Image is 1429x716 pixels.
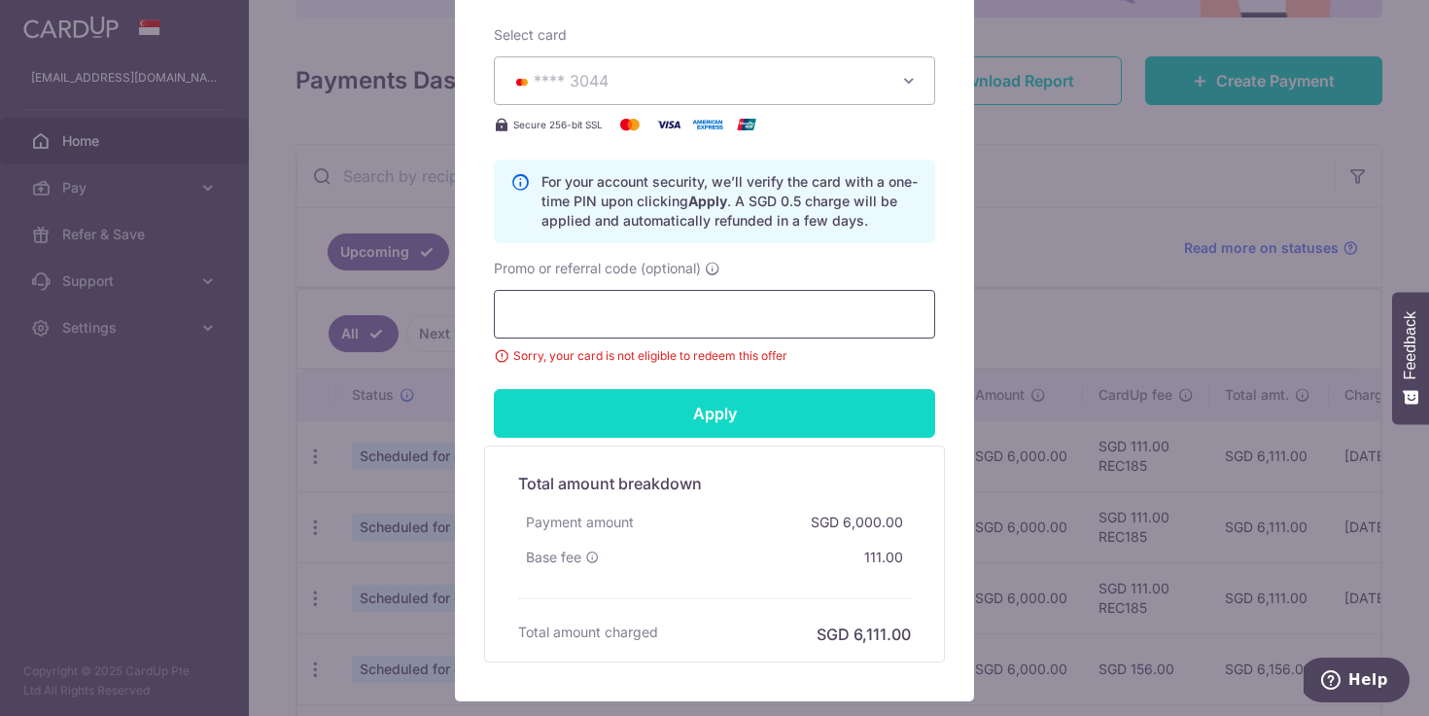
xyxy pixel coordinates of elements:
img: MASTERCARD [510,75,534,89]
img: American Express [688,113,727,136]
div: SGD 6,000.00 [803,505,911,540]
h6: SGD 6,111.00 [817,623,911,646]
h6: Total amount charged [518,623,658,642]
img: Mastercard [610,113,649,136]
span: Feedback [1402,311,1419,379]
img: UnionPay [727,113,766,136]
span: Base fee [526,548,581,567]
button: Feedback - Show survey [1392,292,1429,424]
span: Sorry, your card is not eligible to redeem this offer [494,346,935,366]
span: Secure 256-bit SSL [513,117,603,132]
span: Promo or referral code (optional) [494,259,701,278]
p: For your account security, we’ll verify the card with a one-time PIN upon clicking . A SGD 0.5 ch... [541,172,919,231]
h5: Total amount breakdown [518,472,911,495]
b: Apply [688,193,727,209]
label: Select card [494,25,567,45]
div: Payment amount [518,505,642,540]
div: 111.00 [856,540,911,575]
img: Visa [649,113,688,136]
input: Apply [494,389,935,438]
iframe: Opens a widget where you can find more information [1304,658,1410,706]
